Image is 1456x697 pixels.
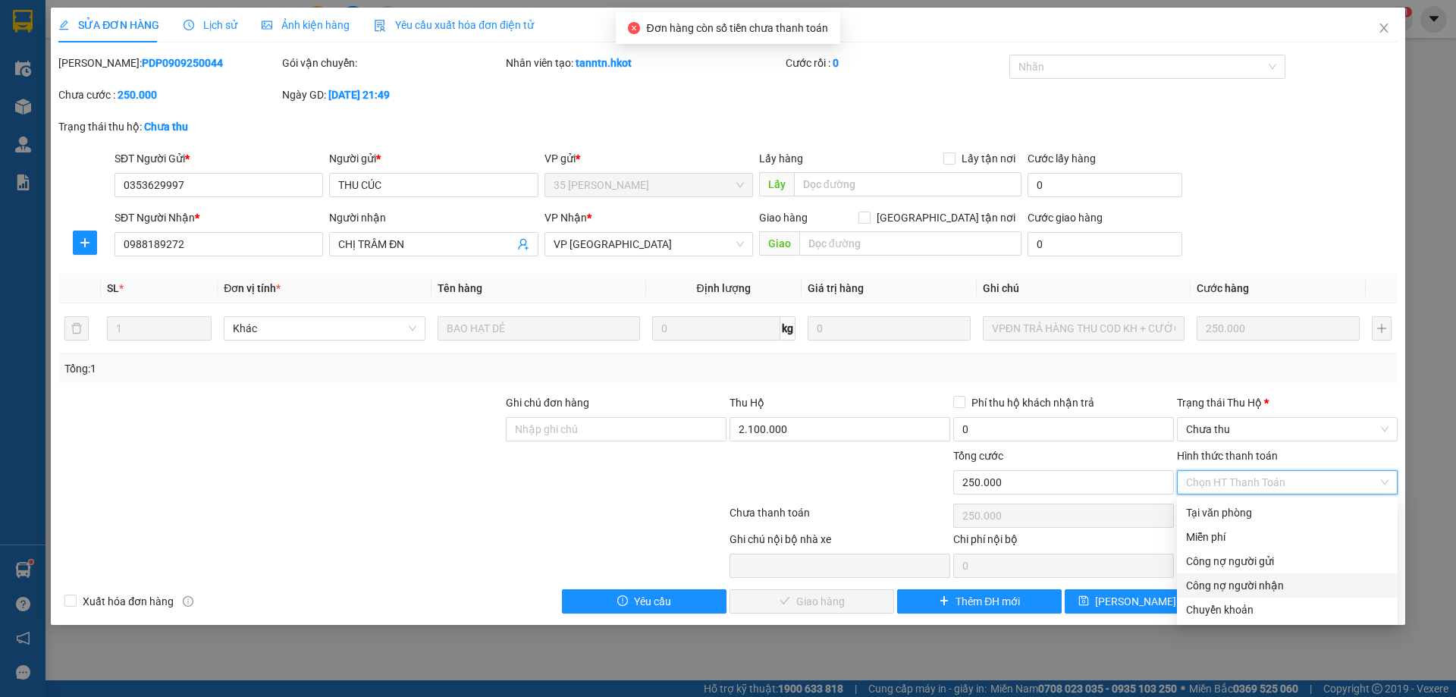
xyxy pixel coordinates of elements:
div: Tổng: 1 [64,360,562,377]
span: Giao [759,231,799,256]
b: PDP0909250044 [142,57,223,69]
span: exclamation-circle [617,595,628,608]
span: Chưa thu [1186,418,1389,441]
span: Lấy tận nơi [955,150,1021,167]
span: edit [58,20,69,30]
div: SĐT Người Gửi [115,150,323,167]
span: Giá trị hàng [808,282,864,294]
input: VD: Bàn, Ghế [438,316,639,341]
div: SĐT Người Nhận [115,209,323,226]
div: Công nợ người gửi [1186,553,1389,570]
div: Cước rồi : [786,55,1006,71]
span: Đơn hàng còn số tiền chưa thanh toán [646,22,827,34]
span: Lấy hàng [759,152,803,165]
b: [DATE] 21:49 [328,89,390,101]
b: 0 [833,57,839,69]
b: tanntn.hkot [576,57,632,69]
span: info-circle [183,596,193,607]
span: Xuất hóa đơn hàng [77,593,180,610]
button: exclamation-circleYêu cầu [562,589,726,614]
span: picture [262,20,272,30]
span: user-add [517,238,529,250]
span: Giao hàng [759,212,808,224]
span: plus [74,237,96,249]
span: VP Nhận [544,212,587,224]
b: Chưa thu [144,121,188,133]
span: Cước hàng [1197,282,1249,294]
span: close-circle [628,22,640,34]
input: Cước lấy hàng [1028,173,1182,197]
span: Tổng cước [953,450,1003,462]
div: Trạng thái Thu Hộ [1177,394,1398,411]
input: Cước giao hàng [1028,232,1182,256]
span: clock-circle [184,20,194,30]
span: save [1078,595,1089,608]
span: Lấy [759,172,794,196]
b: 250.000 [118,89,157,101]
input: Dọc đường [794,172,1021,196]
span: Ảnh kiện hàng [262,19,350,31]
img: icon [374,20,386,32]
input: Dọc đường [799,231,1021,256]
span: Chọn HT Thanh Toán [1186,471,1389,494]
span: Đơn vị tính [224,282,281,294]
button: plusThêm ĐH mới [897,589,1062,614]
span: Tên hàng [438,282,482,294]
div: VP gửi [544,150,753,167]
span: Khác [233,317,416,340]
span: close [1378,22,1390,34]
span: [GEOGRAPHIC_DATA] tận nơi [871,209,1021,226]
label: Hình thức thanh toán [1177,450,1278,462]
span: Yêu cầu [634,593,671,610]
span: Định lượng [697,282,751,294]
input: Ghi chú đơn hàng [506,417,726,441]
div: Cước gửi hàng sẽ được ghi vào công nợ của người gửi [1177,549,1398,573]
label: Cước lấy hàng [1028,152,1096,165]
span: Lịch sử [184,19,237,31]
button: delete [64,316,89,341]
div: Chuyển khoản [1186,601,1389,618]
input: 0 [1197,316,1360,341]
div: Cước gửi hàng sẽ được ghi vào công nợ của người nhận [1177,573,1398,598]
span: Thêm ĐH mới [955,593,1020,610]
th: Ghi chú [977,274,1191,303]
button: save[PERSON_NAME] thay đổi [1065,589,1229,614]
label: Cước giao hàng [1028,212,1103,224]
div: Miễn phí [1186,529,1389,545]
div: Ngày GD: [282,86,503,103]
button: checkGiao hàng [730,589,894,614]
span: 35 Trần Phú [554,174,744,196]
span: VP Đà Nẵng [554,233,744,256]
div: Người nhận [329,209,538,226]
div: Chưa thanh toán [728,504,952,531]
div: Chi phí nội bộ [953,531,1174,554]
button: plus [1372,316,1392,341]
div: Chưa cước : [58,86,279,103]
span: Phí thu hộ khách nhận trả [965,394,1100,411]
button: plus [73,231,97,255]
div: Gói vận chuyển: [282,55,503,71]
div: Công nợ người nhận [1186,577,1389,594]
div: Người gửi [329,150,538,167]
span: SL [107,282,119,294]
span: plus [939,595,949,608]
div: Nhân viên tạo: [506,55,783,71]
button: Close [1363,8,1405,50]
span: Yêu cầu xuất hóa đơn điện tử [374,19,534,31]
label: Ghi chú đơn hàng [506,397,589,409]
div: Ghi chú nội bộ nhà xe [730,531,950,554]
span: SỬA ĐƠN HÀNG [58,19,159,31]
span: Thu Hộ [730,397,764,409]
div: [PERSON_NAME]: [58,55,279,71]
span: [PERSON_NAME] thay đổi [1095,593,1216,610]
div: Tại văn phòng [1186,504,1389,521]
span: kg [780,316,795,341]
input: 0 [808,316,971,341]
div: Trạng thái thu hộ: [58,118,335,135]
input: Ghi Chú [983,316,1185,341]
